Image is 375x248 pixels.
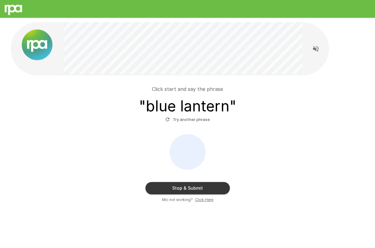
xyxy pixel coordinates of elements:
[310,43,322,55] button: Read questions aloud
[22,29,52,60] img: new%2520logo%2520(1).png
[145,182,230,194] button: Stop & Submit
[139,98,236,115] h3: " blue lantern "
[164,115,211,124] button: Try another phrase
[162,197,193,203] span: Mic not working?
[195,197,213,202] u: Click Here
[152,85,223,93] p: Click start and say the phrase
